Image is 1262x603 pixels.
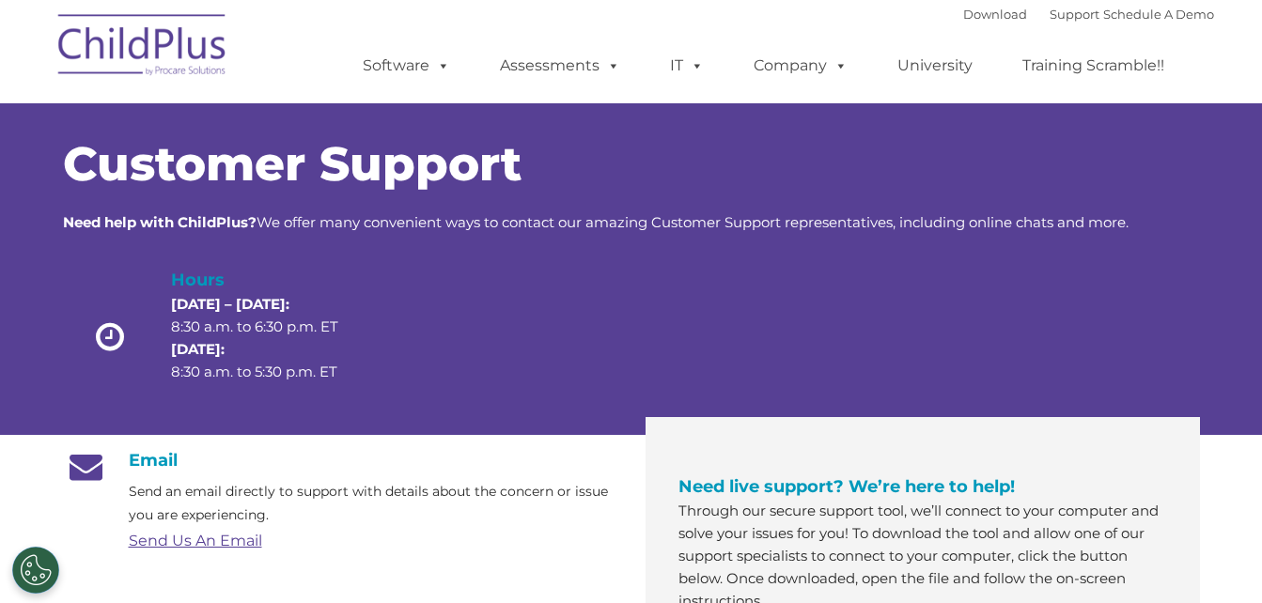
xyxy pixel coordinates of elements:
a: Training Scramble!! [1004,47,1183,85]
a: Send Us An Email [129,532,262,549]
p: 8:30 a.m. to 6:30 p.m. ET 8:30 a.m. to 5:30 p.m. ET [171,293,370,383]
a: Software [344,47,469,85]
span: We offer many convenient ways to contact our amazing Customer Support representatives, including ... [63,213,1129,231]
a: IT [651,47,723,85]
h4: Hours [171,267,370,293]
span: Customer Support [63,135,522,193]
strong: [DATE]: [171,340,225,358]
a: University [879,47,991,85]
img: ChildPlus by Procare Solutions [49,1,237,95]
a: Schedule A Demo [1103,7,1214,22]
font: | [963,7,1214,22]
span: Need live support? We’re here to help! [678,476,1015,497]
a: Support [1050,7,1099,22]
p: Send an email directly to support with details about the concern or issue you are experiencing. [129,480,617,527]
strong: [DATE] – [DATE]: [171,295,289,313]
a: Company [735,47,866,85]
strong: Need help with ChildPlus? [63,213,257,231]
a: Assessments [481,47,639,85]
h4: Email [63,450,617,471]
button: Cookies Settings [12,547,59,594]
a: Download [963,7,1027,22]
